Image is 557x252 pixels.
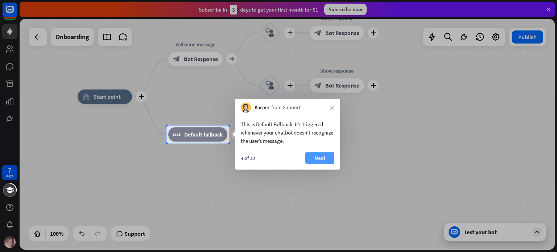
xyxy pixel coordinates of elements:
div: 4 of 10 [241,155,255,161]
span: from Support [271,104,301,111]
button: Next [305,152,334,164]
div: This is Default Fallback. It’s triggered whenever your chatbot doesn't recognize the user’s message. [241,120,334,145]
button: Open LiveChat chat widget [6,3,28,25]
span: Default fallback [184,131,223,138]
span: Kacper [255,104,269,111]
i: close [330,106,334,110]
i: block_fallback [173,131,181,138]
